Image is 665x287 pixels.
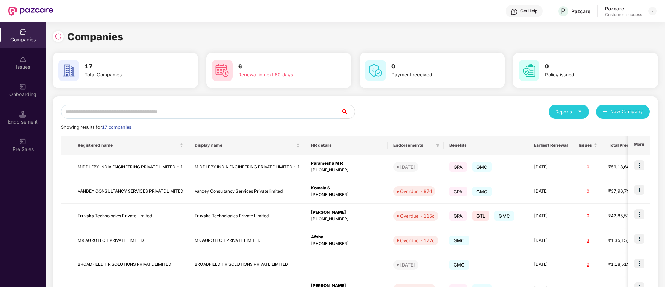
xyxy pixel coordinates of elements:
span: P [561,7,565,15]
div: ₹1,18,519.2 [608,261,643,268]
td: BROADFIELD HR SOLUTIONS PRIVATE LIMITED [189,253,305,277]
div: 3 [579,237,597,244]
span: GPA [449,162,467,172]
span: search [340,109,355,115]
span: GTL [472,211,490,221]
div: Overdue - 97d [400,188,432,195]
h1: Companies [67,29,123,44]
div: ₹42,85,519.76 [608,213,643,219]
td: MIDDLEBY INDIA ENGINEERING PRIVATE LIMITED - 1 [72,155,189,179]
div: Get Help [520,8,537,14]
img: icon [634,209,644,219]
span: GMC [449,236,469,245]
div: [PERSON_NAME] [311,209,382,216]
th: Earliest Renewal [528,136,573,155]
th: Total Premium [603,136,649,155]
span: 17 companies. [102,125,132,130]
img: svg+xml;base64,PHN2ZyB3aWR0aD0iMjAiIGhlaWdodD0iMjAiIHZpZXdCb3g9IjAgMCAyMCAyMCIgZmlsbD0ibm9uZSIgeG... [19,83,26,90]
td: MIDDLEBY INDIA ENGINEERING PRIVATE LIMITED - 1 [189,155,305,179]
div: 0 [579,164,597,170]
div: Policy issued [545,71,632,79]
div: Total Companies [85,71,172,79]
h3: 6 [238,62,326,71]
img: svg+xml;base64,PHN2ZyBpZD0iQ29tcGFuaWVzIiB4bWxucz0iaHR0cDovL3d3dy53My5vcmcvMjAwMC9zdmciIHdpZHRoPS... [19,28,26,35]
span: filter [435,143,440,147]
img: svg+xml;base64,PHN2ZyBpZD0iUmVsb2FkLTMyeDMyIiB4bWxucz0iaHR0cDovL3d3dy53My5vcmcvMjAwMC9zdmciIHdpZH... [55,33,62,40]
td: Vandey Consultancy Services Private limited [189,179,305,204]
img: svg+xml;base64,PHN2ZyBpZD0iRHJvcGRvd24tMzJ4MzIiIHhtbG5zPSJodHRwOi8vd3d3LnczLm9yZy8yMDAwL3N2ZyIgd2... [650,8,655,14]
td: BROADFIELD HR SOLUTIONS PRIVATE LIMITED [72,253,189,277]
img: icon [634,259,644,268]
td: MK AGROTECH PRIVATE LIMITED [189,228,305,253]
div: Renewal in next 60 days [238,71,326,79]
span: GMC [472,162,492,172]
div: Pazcare [605,5,642,12]
img: svg+xml;base64,PHN2ZyB4bWxucz0iaHR0cDovL3d3dy53My5vcmcvMjAwMC9zdmciIHdpZHRoPSI2MCIgaGVpZ2h0PSI2MC... [519,60,539,81]
span: caret-down [578,109,582,114]
td: Eruvaka Technologies Private Limited [72,204,189,228]
td: [DATE] [528,228,573,253]
div: Pazcare [571,8,590,15]
div: 0 [579,188,597,195]
th: More [628,136,650,155]
div: [DATE] [400,261,415,268]
span: Issues [579,143,592,148]
span: Display name [195,143,295,148]
div: Komala S [311,185,382,192]
div: Reports [555,108,582,115]
div: [DATE] [400,163,415,170]
th: Benefits [444,136,528,155]
span: Registered name [78,143,178,148]
span: GPA [449,187,467,196]
span: GPA [449,211,467,221]
div: Overdue - 172d [400,237,435,244]
div: ₹1,35,15,875.76 [608,237,643,244]
td: [DATE] [528,253,573,277]
img: icon [634,185,644,195]
div: ₹59,18,680.58 [608,164,643,170]
span: Endorsements [393,143,433,148]
div: [PHONE_NUMBER] [311,216,382,222]
td: VANDEY CONSULTANCY SERVICES PRIVATE LIMITED [72,179,189,204]
th: HR details [305,136,388,155]
td: [DATE] [528,204,573,228]
img: icon [634,160,644,170]
img: svg+xml;base64,PHN2ZyB4bWxucz0iaHR0cDovL3d3dy53My5vcmcvMjAwMC9zdmciIHdpZHRoPSI2MCIgaGVpZ2h0PSI2MC... [365,60,386,81]
div: [PHONE_NUMBER] [311,240,382,247]
th: Issues [573,136,603,155]
th: Registered name [72,136,189,155]
div: Payment received [391,71,479,79]
div: Overdue - 115d [400,212,435,219]
span: GMC [472,187,492,196]
td: MK AGROTECH PRIVATE LIMITED [72,228,189,253]
td: [DATE] [528,179,573,204]
div: Customer_success [605,12,642,17]
div: Afsha [311,234,382,240]
td: Eruvaka Technologies Private Limited [189,204,305,228]
img: svg+xml;base64,PHN2ZyB4bWxucz0iaHR0cDovL3d3dy53My5vcmcvMjAwMC9zdmciIHdpZHRoPSI2MCIgaGVpZ2h0PSI2MC... [212,60,233,81]
span: Showing results for [61,125,132,130]
span: filter [434,141,441,150]
h3: 0 [391,62,479,71]
div: Paramesha M R [311,160,382,167]
img: icon [634,234,644,244]
div: 0 [579,261,597,268]
span: GMC [494,211,514,221]
div: [PHONE_NUMBER] [311,167,382,174]
button: plusNew Company [596,105,650,119]
td: [DATE] [528,155,573,179]
span: New Company [610,108,643,115]
img: svg+xml;base64,PHN2ZyBpZD0iSGVscC0zMngzMiIgeG1sbnM9Imh0dHA6Ly93d3cudzMub3JnLzIwMDAvc3ZnIiB3aWR0aD... [511,8,518,15]
div: ₹37,96,798.68 [608,188,643,195]
img: svg+xml;base64,PHN2ZyBpZD0iSXNzdWVzX2Rpc2FibGVkIiB4bWxucz0iaHR0cDovL3d3dy53My5vcmcvMjAwMC9zdmciIH... [19,56,26,63]
th: Display name [189,136,305,155]
img: svg+xml;base64,PHN2ZyB4bWxucz0iaHR0cDovL3d3dy53My5vcmcvMjAwMC9zdmciIHdpZHRoPSI2MCIgaGVpZ2h0PSI2MC... [58,60,79,81]
span: plus [603,109,607,115]
h3: 0 [545,62,632,71]
img: New Pazcare Logo [8,7,53,16]
div: [PHONE_NUMBER] [311,192,382,198]
button: search [340,105,355,119]
span: GMC [449,260,469,270]
img: svg+xml;base64,PHN2ZyB3aWR0aD0iMjAiIGhlaWdodD0iMjAiIHZpZXdCb3g9IjAgMCAyMCAyMCIgZmlsbD0ibm9uZSIgeG... [19,138,26,145]
h3: 17 [85,62,172,71]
